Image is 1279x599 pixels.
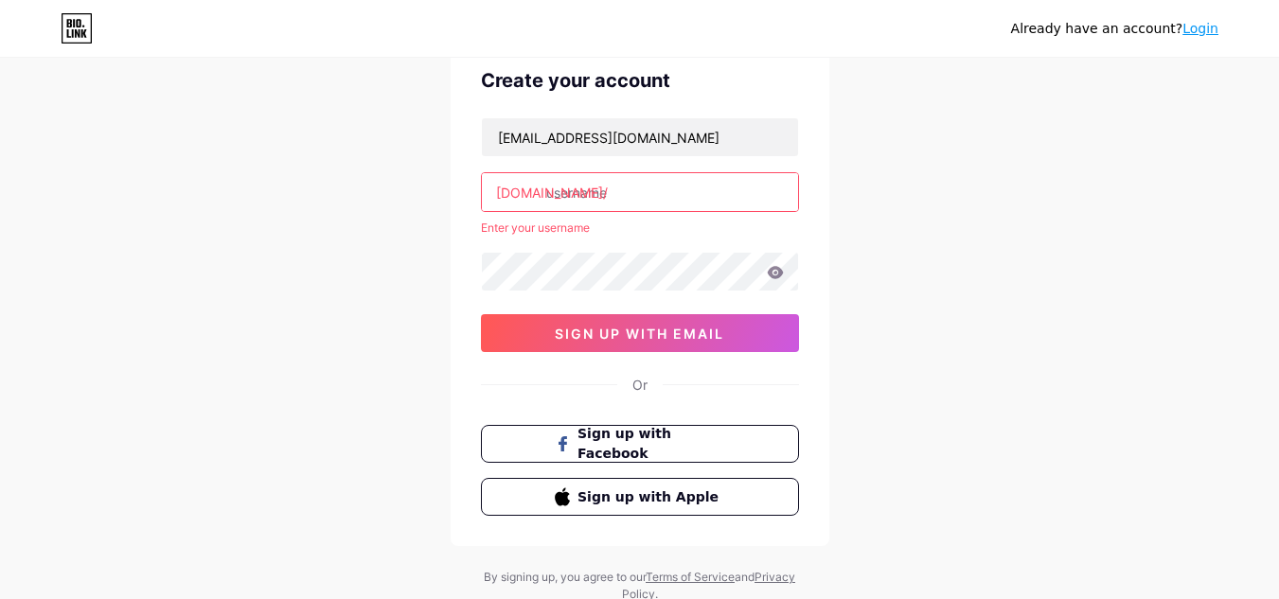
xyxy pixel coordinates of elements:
div: Enter your username [481,220,799,237]
span: sign up with email [555,326,724,342]
span: Sign up with Facebook [577,424,724,464]
input: username [482,173,798,211]
div: [DOMAIN_NAME]/ [496,183,608,203]
button: Sign up with Apple [481,478,799,516]
div: Or [632,375,648,395]
a: Login [1182,21,1218,36]
button: Sign up with Facebook [481,425,799,463]
input: Email [482,118,798,156]
div: Already have an account? [1011,19,1218,39]
span: Sign up with Apple [577,487,724,507]
button: sign up with email [481,314,799,352]
a: Terms of Service [646,570,735,584]
div: Create your account [481,66,799,95]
